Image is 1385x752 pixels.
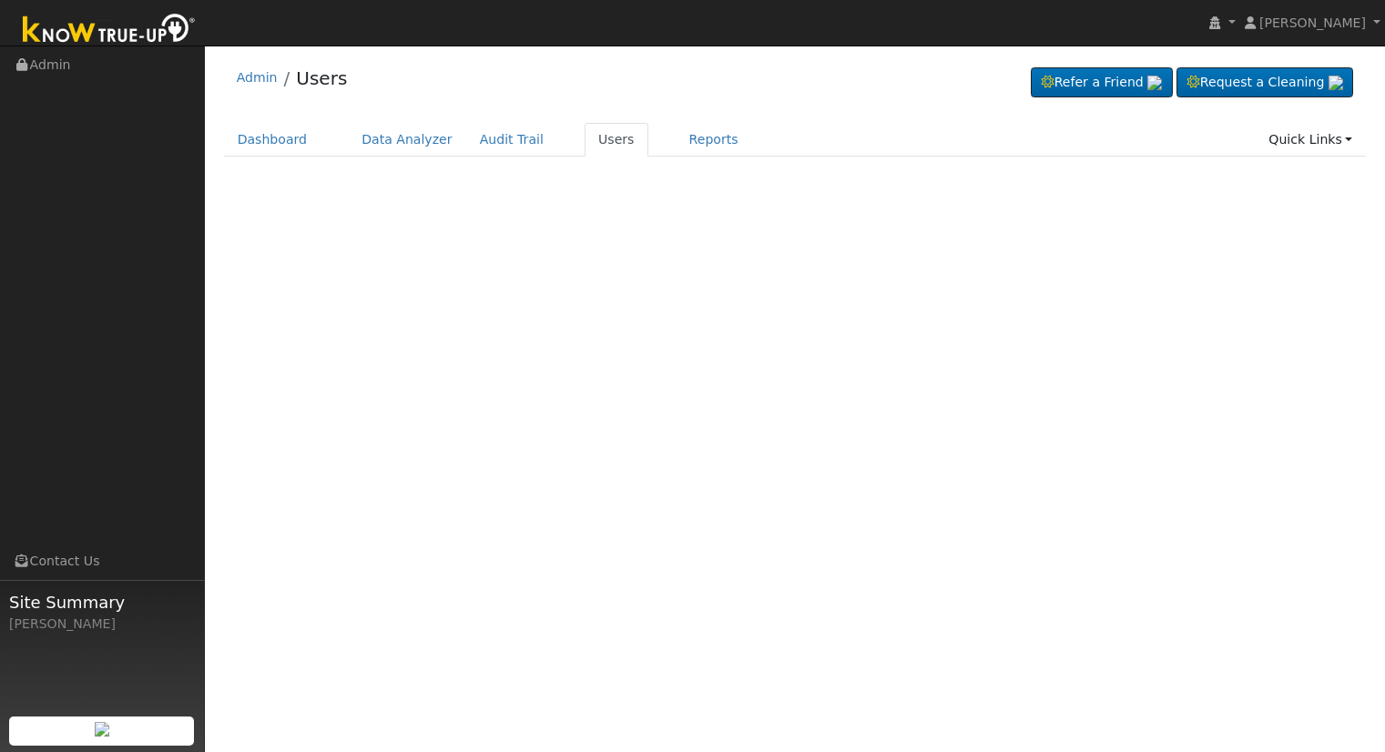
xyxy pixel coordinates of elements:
a: Request a Cleaning [1176,67,1353,98]
a: Quick Links [1255,123,1366,157]
img: retrieve [95,722,109,737]
a: Users [585,123,648,157]
img: retrieve [1329,76,1343,90]
a: Refer a Friend [1031,67,1173,98]
span: Site Summary [9,590,195,615]
img: retrieve [1147,76,1162,90]
a: Admin [237,70,278,85]
a: Audit Trail [466,123,557,157]
img: Know True-Up [14,10,205,51]
span: [PERSON_NAME] [1259,15,1366,30]
a: Dashboard [224,123,321,157]
a: Reports [676,123,752,157]
a: Users [296,67,347,89]
a: Data Analyzer [348,123,466,157]
div: [PERSON_NAME] [9,615,195,634]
